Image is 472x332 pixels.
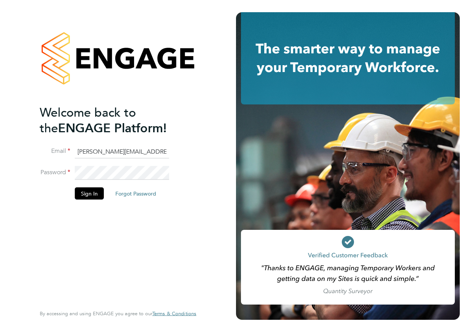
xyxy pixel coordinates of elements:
h2: ENGAGE Platform! [40,104,189,136]
button: Forgot Password [109,187,162,199]
button: Sign In [75,187,104,199]
span: Welcome back to the [40,105,136,135]
input: Enter your work email... [75,145,169,159]
span: By accessing and using ENGAGE you agree to our [40,310,196,317]
label: Email [40,147,70,155]
label: Password [40,168,70,176]
a: Terms & Conditions [152,311,196,317]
